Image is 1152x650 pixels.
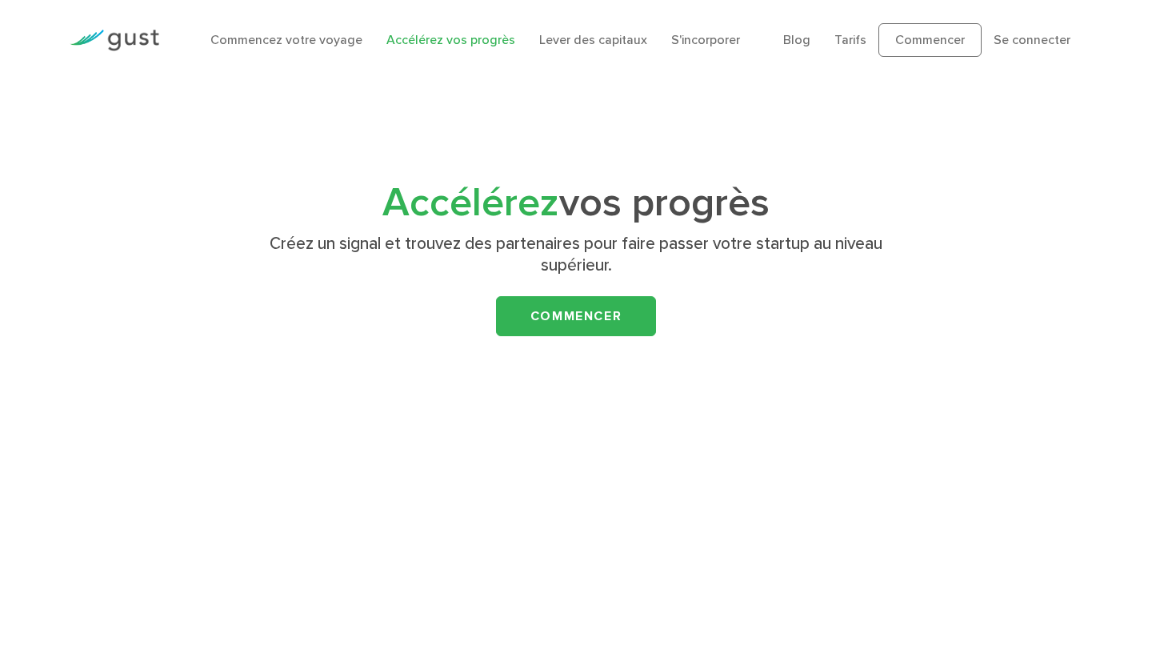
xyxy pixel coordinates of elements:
[270,234,882,276] font: Créez un signal et trouvez des partenaires pour faire passer votre startup au niveau supérieur.
[994,32,1070,47] a: Se connecter
[496,296,656,336] a: Commencer
[530,308,622,324] font: Commencer
[210,32,362,47] a: Commencez votre voyage
[783,32,810,47] a: Blog
[834,32,866,47] a: Tarifs
[671,32,740,47] a: S'incorporer
[382,179,559,227] font: Accélérez
[70,30,159,51] img: Logo Gust
[386,32,515,47] a: Accélérez vos progrès
[539,32,647,47] a: Lever des capitaux
[878,23,982,57] a: Commencer
[895,32,965,47] font: Commencer
[559,179,770,227] font: vos progrès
